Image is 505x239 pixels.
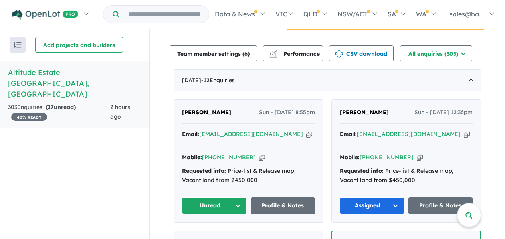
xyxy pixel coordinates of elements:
[450,10,484,18] span: sales@ba...
[329,45,394,61] button: CSV download
[182,154,202,161] strong: Mobile:
[408,197,473,214] a: Profile & Notes
[35,37,123,53] button: Add projects and builders
[259,108,315,117] span: Sun - [DATE] 8:55pm
[340,154,360,161] strong: Mobile:
[270,50,277,55] img: line-chart.svg
[360,154,414,161] a: [PHONE_NUMBER]
[464,130,470,138] button: Copy
[414,108,473,117] span: Sun - [DATE] 12:36pm
[182,197,247,214] button: Unread
[11,113,47,121] span: 40 % READY
[182,167,226,174] strong: Requested info:
[340,130,357,138] strong: Email:
[12,10,78,20] img: Openlot PRO Logo White
[14,42,22,48] img: sort.svg
[271,50,320,57] span: Performance
[121,6,207,23] input: Try estate name, suburb, builder or developer
[48,103,54,111] span: 17
[340,167,384,174] strong: Requested info:
[340,108,389,117] a: [PERSON_NAME]
[199,130,303,138] a: [EMAIL_ADDRESS][DOMAIN_NAME]
[182,109,231,116] span: [PERSON_NAME]
[8,67,141,99] h5: Altitude Estate - [GEOGRAPHIC_DATA] , [GEOGRAPHIC_DATA]
[174,69,481,92] div: [DATE]
[182,130,199,138] strong: Email:
[263,45,323,61] button: Performance
[182,166,315,186] div: Price-list & Release map, Vacant land from $450,000
[259,153,265,162] button: Copy
[340,166,473,186] div: Price-list & Release map, Vacant land from $450,000
[170,45,257,61] button: Team member settings (6)
[357,130,461,138] a: [EMAIL_ADDRESS][DOMAIN_NAME]
[8,103,110,122] div: 303 Enquir ies
[201,77,235,84] span: - 12 Enquir ies
[306,130,312,138] button: Copy
[110,103,130,120] span: 2 hours ago
[400,45,472,61] button: All enquiries (303)
[251,197,315,214] a: Profile & Notes
[269,53,277,58] img: bar-chart.svg
[417,153,423,162] button: Copy
[335,50,343,58] img: download icon
[46,103,76,111] strong: ( unread)
[244,50,248,57] span: 6
[182,108,231,117] a: [PERSON_NAME]
[340,197,404,214] button: Assigned
[202,154,256,161] a: [PHONE_NUMBER]
[340,109,389,116] span: [PERSON_NAME]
